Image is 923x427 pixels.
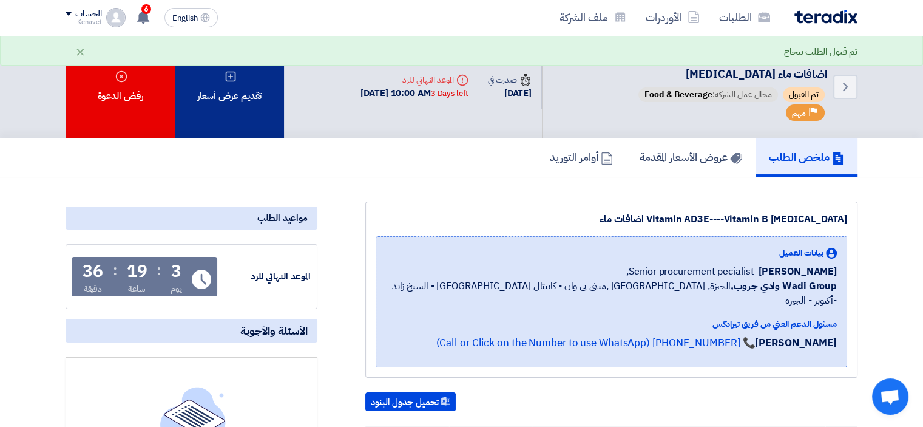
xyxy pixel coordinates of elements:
[106,8,126,27] img: profile_test.png
[550,150,613,164] h5: أوامر التوريد
[66,35,175,138] div: رفض الدعوة
[626,138,756,177] a: عروض الأسعار المقدمة
[638,87,778,102] span: مجال عمل الشركة:
[731,279,837,293] b: Wadi Group وادي جروب,
[759,264,837,279] span: [PERSON_NAME]
[113,259,117,281] div: :
[157,259,161,281] div: :
[127,263,147,280] div: 19
[141,4,151,14] span: 6
[626,264,754,279] span: Senior procurement pecialist,
[488,86,532,100] div: [DATE]
[66,19,101,26] div: Kenavet
[640,50,827,82] span: Vitamin AD3E----Vitamin B [MEDICAL_DATA] اضافات ماء
[794,10,857,24] img: Teradix logo
[644,88,712,101] span: Food & Beverage
[75,9,101,19] div: الحساب
[83,263,103,280] div: 36
[550,3,636,32] a: ملف الشركة
[779,247,823,259] span: بيانات العميل
[172,14,198,22] span: English
[171,263,181,280] div: 3
[360,73,468,86] div: الموعد النهائي للرد
[365,392,456,412] button: تحميل جدول البنود
[164,8,218,27] button: English
[171,282,182,295] div: يوم
[360,86,468,100] div: [DATE] 10:00 AM
[769,150,844,164] h5: ملخص الطلب
[536,138,626,177] a: أوامر التوريد
[557,50,827,81] h5: Vitamin AD3E----Vitamin B choline اضافات ماء
[386,279,837,308] span: الجيزة, [GEOGRAPHIC_DATA] ,مبنى بى وان - كابيتال [GEOGRAPHIC_DATA] - الشيخ زايد -أكتوبر - الجيزه
[784,45,857,59] div: تم قبول الطلب بنجاح
[240,324,308,338] span: الأسئلة والأجوبة
[755,335,837,350] strong: [PERSON_NAME]
[175,35,284,138] div: تقديم عرض أسعار
[756,138,857,177] a: ملخص الطلب
[84,282,103,295] div: دقيقة
[488,73,532,86] div: صدرت في
[709,3,780,32] a: الطلبات
[431,87,468,100] div: 3 Days left
[783,87,825,102] span: تم القبول
[640,150,742,164] h5: عروض الأسعار المقدمة
[376,212,847,227] div: Vitamin AD3E----Vitamin B [MEDICAL_DATA] اضافات ماء
[128,282,146,295] div: ساعة
[66,207,317,230] div: مواعيد الطلب
[386,318,837,330] div: مسئول الدعم الفني من فريق تيرادكس
[872,378,908,415] div: Open chat
[75,44,86,59] div: ×
[792,108,806,119] span: مهم
[636,3,709,32] a: الأوردرات
[220,270,311,284] div: الموعد النهائي للرد
[436,335,755,350] a: 📞 [PHONE_NUMBER] (Call or Click on the Number to use WhatsApp)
